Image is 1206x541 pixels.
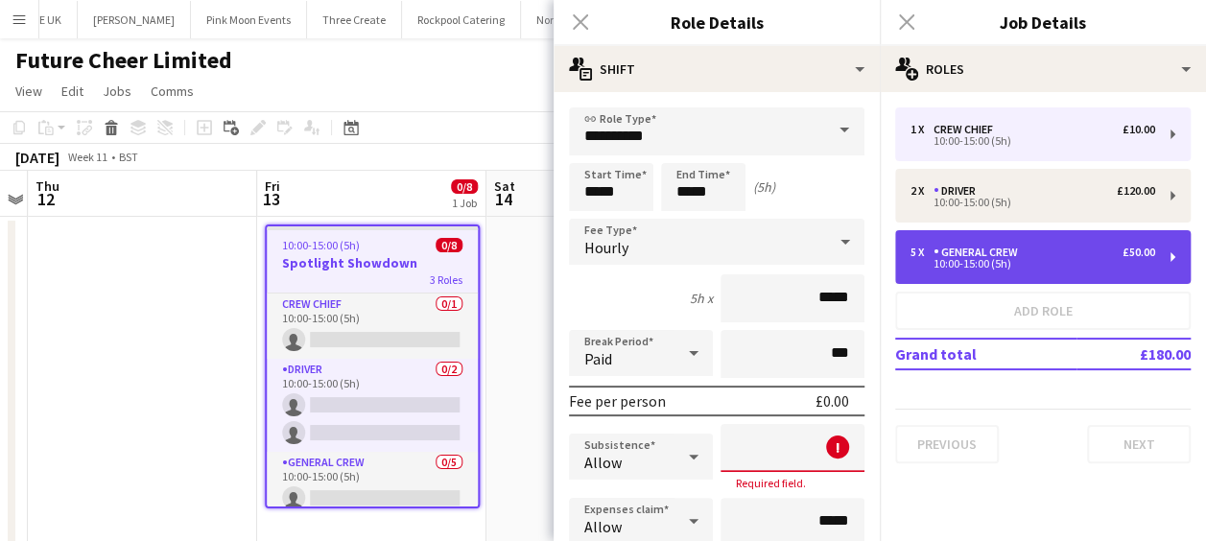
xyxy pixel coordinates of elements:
[895,339,1076,369] td: Grand total
[569,391,666,411] div: Fee per person
[15,46,232,75] h1: Future Cheer Limited
[910,198,1155,207] div: 10:00-15:00 (5h)
[910,246,934,259] div: 5 x
[95,79,139,104] a: Jobs
[35,177,59,195] span: Thu
[119,150,138,164] div: BST
[554,10,880,35] h3: Role Details
[8,79,50,104] a: View
[307,1,402,38] button: Three Create
[880,46,1206,92] div: Roles
[880,10,1206,35] h3: Job Details
[721,476,821,490] span: Required field.
[267,254,478,271] h3: Spotlight Showdown
[584,453,622,472] span: Allow
[103,82,131,100] span: Jobs
[584,517,622,536] span: Allow
[436,238,462,252] span: 0/8
[191,1,307,38] button: Pink Moon Events
[78,1,191,38] button: [PERSON_NAME]
[816,391,849,411] div: £0.00
[491,188,515,210] span: 14
[1117,184,1155,198] div: £120.00
[1123,246,1155,259] div: £50.00
[402,1,521,38] button: Rockpool Catering
[267,359,478,452] app-card-role: Driver0/210:00-15:00 (5h)
[143,79,201,104] a: Comms
[690,290,713,307] div: 5h x
[265,177,280,195] span: Fri
[61,82,83,100] span: Edit
[1123,123,1155,136] div: £10.00
[521,1,621,38] button: Norse Sky LTD
[934,246,1026,259] div: General Crew
[267,294,478,359] app-card-role: Crew Chief0/110:00-15:00 (5h)
[63,150,111,164] span: Week 11
[584,349,612,368] span: Paid
[494,177,515,195] span: Sat
[151,82,194,100] span: Comms
[910,184,934,198] div: 2 x
[910,136,1155,146] div: 10:00-15:00 (5h)
[910,259,1155,269] div: 10:00-15:00 (5h)
[934,184,983,198] div: Driver
[15,82,42,100] span: View
[451,179,478,194] span: 0/8
[910,123,934,136] div: 1 x
[430,272,462,287] span: 3 Roles
[15,148,59,167] div: [DATE]
[33,188,59,210] span: 12
[584,238,628,257] span: Hourly
[452,196,477,210] div: 1 Job
[1076,339,1191,369] td: £180.00
[554,46,880,92] div: Shift
[265,224,480,508] app-job-card: 10:00-15:00 (5h)0/8Spotlight Showdown3 RolesCrew Chief0/110:00-15:00 (5h) Driver0/210:00-15:00 (5...
[262,188,280,210] span: 13
[54,79,91,104] a: Edit
[282,238,360,252] span: 10:00-15:00 (5h)
[934,123,1001,136] div: Crew Chief
[753,178,775,196] div: (5h)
